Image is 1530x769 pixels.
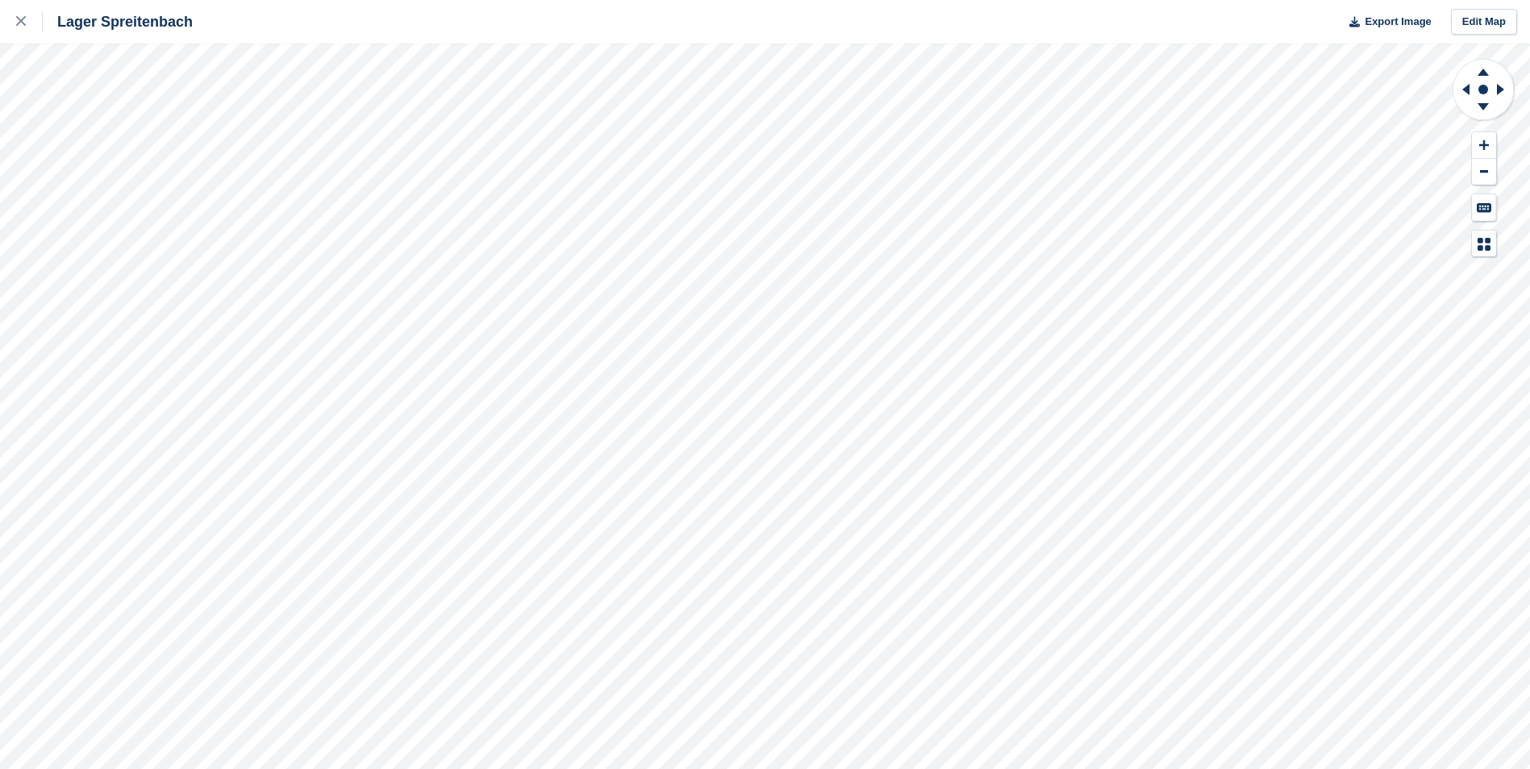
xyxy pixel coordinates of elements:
button: Keyboard Shortcuts [1472,194,1496,221]
button: Zoom In [1472,132,1496,159]
button: Zoom Out [1472,159,1496,185]
button: Export Image [1340,9,1432,35]
button: Map Legend [1472,231,1496,257]
a: Edit Map [1451,9,1517,35]
div: Lager Spreitenbach [43,12,193,31]
span: Export Image [1365,14,1431,30]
